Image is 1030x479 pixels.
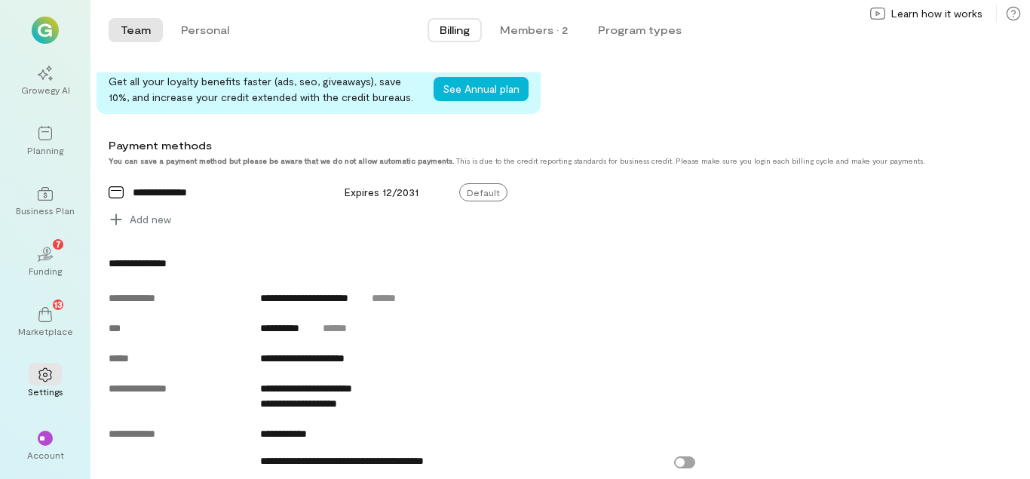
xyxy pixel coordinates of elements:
span: Add new [130,212,171,227]
a: Planning [18,114,72,168]
span: Default [459,183,507,201]
button: Personal [169,18,241,42]
div: Funding [29,265,62,277]
a: Business Plan [18,174,72,229]
div: Marketplace [18,325,73,337]
div: Payment methods [109,138,932,153]
div: Get all your loyalty benefits faster (ads, seo, giveaways), save 10%, and increase your credit ex... [109,73,422,105]
div: Planning [27,144,63,156]
a: Funding [18,235,72,289]
button: Members · 2 [488,18,580,42]
div: Account [27,449,64,461]
div: Members · 2 [500,23,568,38]
div: Growegy AI [21,84,70,96]
span: Billing [440,23,470,38]
div: Business Plan [16,204,75,216]
span: Learn how it works [891,6,982,21]
div: This is due to the credit reporting standards for business credit. Please make sure you login eac... [109,156,932,165]
a: Settings [18,355,72,410]
button: Team [109,18,163,42]
button: Program types [586,18,694,42]
a: Marketplace [18,295,72,349]
span: 7 [56,237,61,250]
button: See Annual plan [434,77,529,101]
div: Settings [28,385,63,398]
span: Expires 12/2031 [345,186,418,198]
button: Billing [428,18,482,42]
span: 13 [54,297,63,311]
a: Growegy AI [18,54,72,108]
strong: You can save a payment method but please be aware that we do not allow automatic payments. [109,156,454,165]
